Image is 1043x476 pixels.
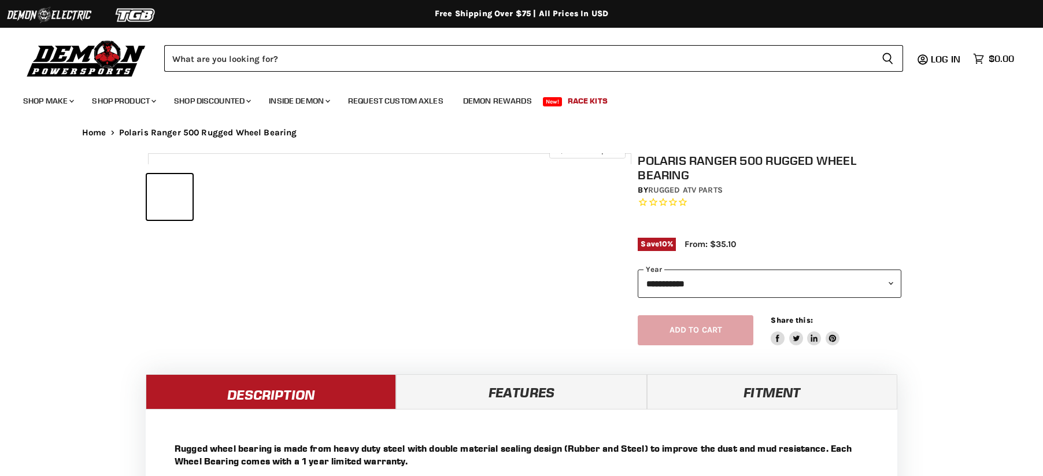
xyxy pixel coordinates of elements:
[638,197,901,209] span: Rated 0.0 out of 5 stars 0 reviews
[146,374,396,409] a: Description
[659,239,667,248] span: 10
[6,4,93,26] img: Demon Electric Logo 2
[926,54,967,64] a: Log in
[396,374,646,409] a: Features
[931,53,960,65] span: Log in
[543,97,563,106] span: New!
[147,174,193,220] button: Polaris Ranger 500 Rugged Wheel Bearing thumbnail
[165,89,258,113] a: Shop Discounted
[164,45,903,72] form: Product
[648,185,723,195] a: Rugged ATV Parts
[967,50,1020,67] a: $0.00
[14,84,1011,113] ul: Main menu
[638,238,676,250] span: Save %
[771,316,812,324] span: Share this:
[59,9,984,19] div: Free Shipping Over $75 | All Prices In USD
[93,4,179,26] img: TGB Logo 2
[175,442,868,467] p: Rugged wheel bearing is made from heavy duty steel with double material sealing design (Rubber an...
[14,89,81,113] a: Shop Make
[82,128,106,138] a: Home
[260,89,337,113] a: Inside Demon
[872,45,903,72] button: Search
[23,38,150,79] img: Demon Powersports
[454,89,541,113] a: Demon Rewards
[638,270,901,298] select: year
[196,174,242,220] button: IMAGE thumbnail
[771,315,839,346] aside: Share this:
[638,153,901,182] h1: Polaris Ranger 500 Rugged Wheel Bearing
[685,239,736,249] span: From: $35.10
[647,374,897,409] a: Fitment
[559,89,616,113] a: Race Kits
[555,146,619,154] span: Click to expand
[638,184,901,197] div: by
[59,128,984,138] nav: Breadcrumbs
[119,128,297,138] span: Polaris Ranger 500 Rugged Wheel Bearing
[83,89,163,113] a: Shop Product
[989,53,1014,64] span: $0.00
[339,89,452,113] a: Request Custom Axles
[164,45,872,72] input: Search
